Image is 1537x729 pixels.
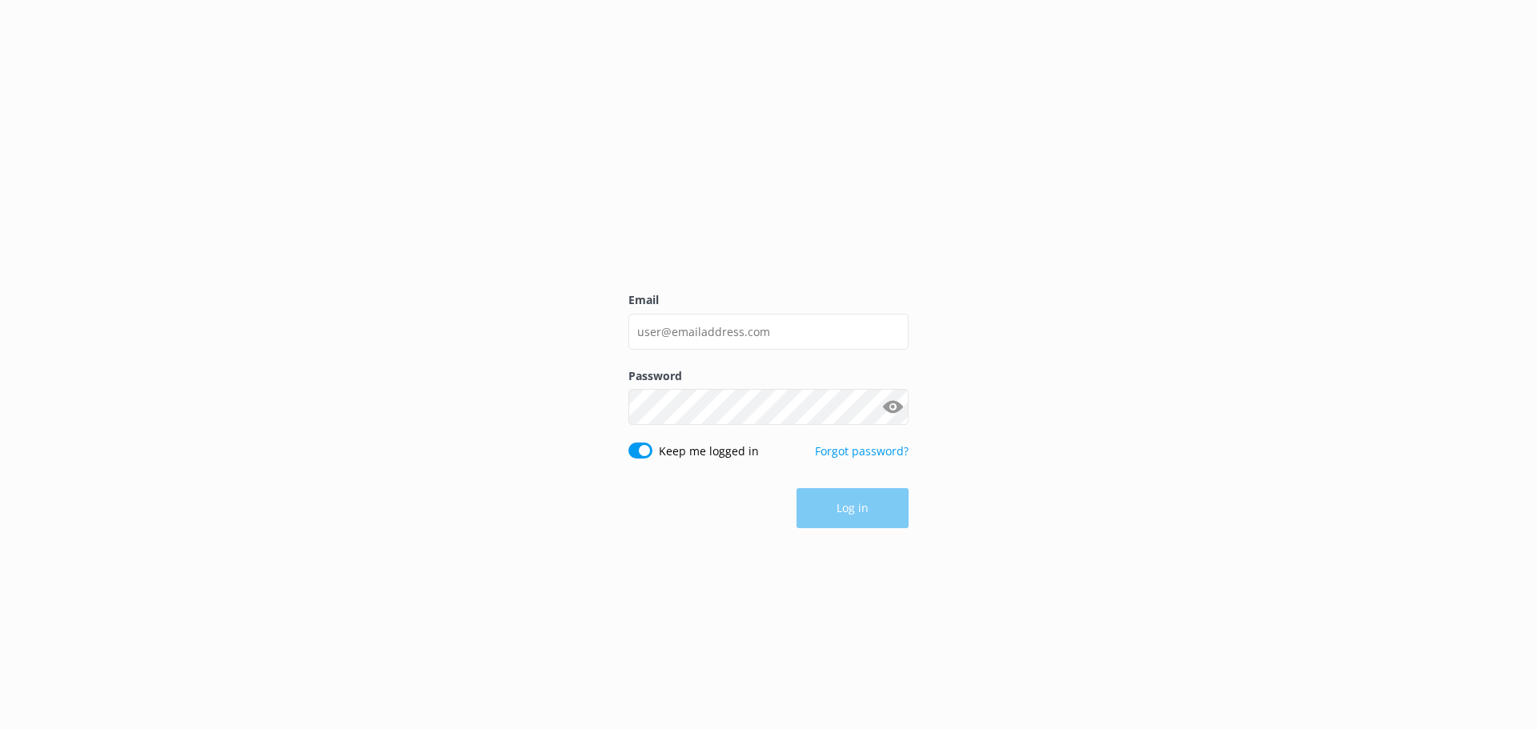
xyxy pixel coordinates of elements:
label: Password [628,367,909,385]
a: Forgot password? [815,443,909,459]
label: Keep me logged in [659,443,759,460]
label: Email [628,291,909,309]
button: Show password [877,391,909,423]
input: user@emailaddress.com [628,314,909,350]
